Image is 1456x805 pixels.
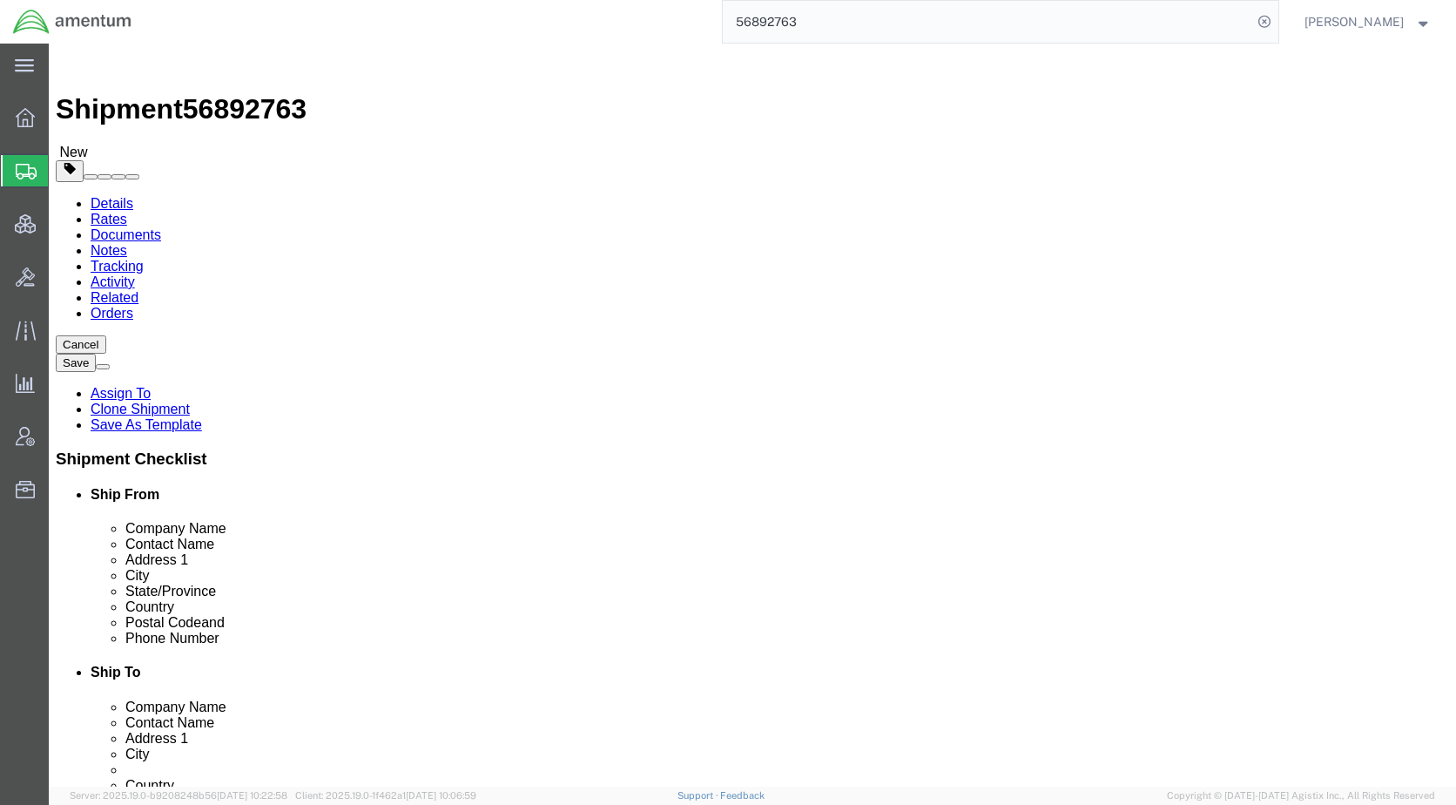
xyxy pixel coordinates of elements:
input: Search for shipment number, reference number [723,1,1252,43]
iframe: FS Legacy Container [49,44,1456,787]
button: [PERSON_NAME] [1304,11,1432,32]
a: Feedback [720,790,765,801]
span: Kent Gilman [1304,12,1404,31]
span: Client: 2025.19.0-1f462a1 [295,790,476,801]
img: logo [12,9,132,35]
span: [DATE] 10:06:59 [406,790,476,801]
a: Support [677,790,721,801]
span: [DATE] 10:22:58 [217,790,287,801]
span: Server: 2025.19.0-b9208248b56 [70,790,287,801]
span: Copyright © [DATE]-[DATE] Agistix Inc., All Rights Reserved [1167,788,1435,803]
